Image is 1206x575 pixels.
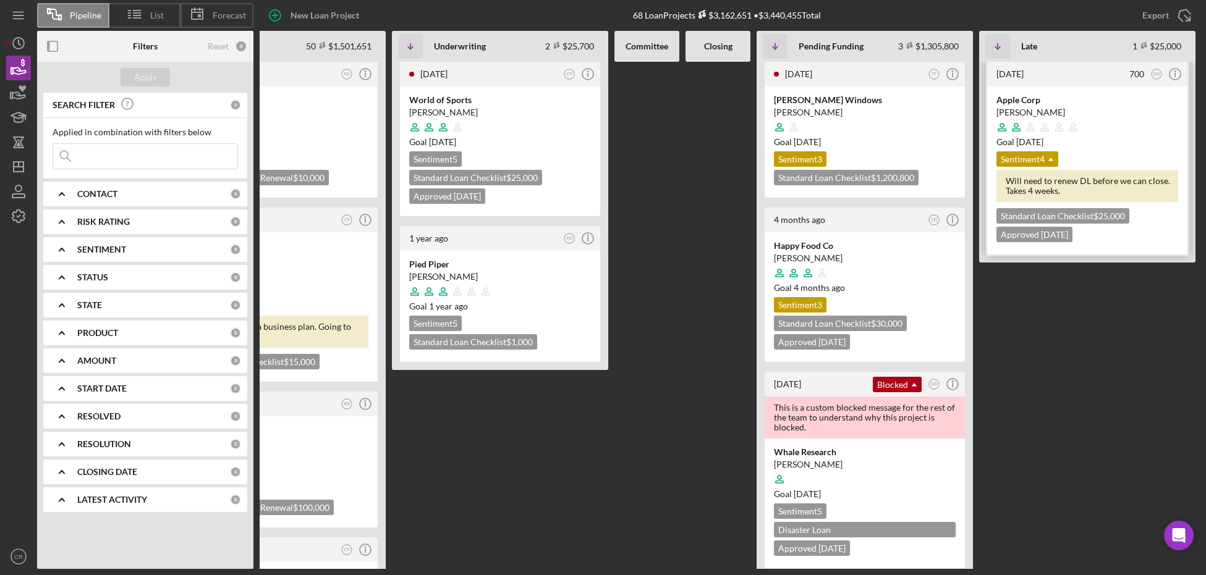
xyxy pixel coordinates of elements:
div: Pied Piper [409,258,591,271]
div: Happy Food Co [774,240,956,252]
div: Sentiment 4 [996,151,1058,167]
time: 07/01/2025 [1016,136,1043,147]
button: New Loan Project [260,3,372,28]
div: [PERSON_NAME] [187,252,368,264]
time: 2025-05-02 16:36 [774,214,825,225]
div: New Loan Project [291,3,359,28]
time: 2025-05-20 18:41 [785,69,812,79]
div: Applied in combination with filters below [53,127,238,137]
b: CLOSING DATE [77,467,137,477]
time: 2025-08-21 21:03 [996,69,1024,79]
div: 700 [1129,69,1144,79]
span: Goal [996,136,1043,147]
div: 0 [230,411,241,422]
div: 1 $25,000 [1132,41,1181,51]
text: OW [930,382,938,386]
div: 0 [230,272,241,283]
button: CR [6,544,31,569]
b: Filters [133,41,158,51]
div: 0 [230,300,241,311]
div: [PERSON_NAME] [996,106,1178,119]
div: [PERSON_NAME] [774,458,956,471]
a: 4 months agoCRHappy Food Co[PERSON_NAME]Goal 4 months agoSentiment3Standard Loan Checklist$30,000... [763,206,967,364]
div: 50 $1,501,651 [306,41,372,51]
div: Sentiment 5 [409,316,462,331]
button: TF [926,66,943,83]
div: 2 $25,700 [545,41,594,51]
div: 68 Loan Projects • $3,440,455 Total [633,10,821,20]
div: Approved [DATE] [774,540,850,556]
b: STATUS [77,272,108,282]
div: Standard Loan Checklist $1,000 [409,334,537,350]
div: 0 [230,244,241,255]
div: Empire Records [187,240,368,252]
div: 0 [230,466,241,477]
b: SENTIMENT [77,245,126,254]
b: CONTACT [77,189,117,199]
div: Sentiment 3 [774,297,826,313]
div: Approved [DATE] [774,334,850,350]
div: Apply [134,68,157,86]
button: OW [926,376,943,393]
time: 2025-08-15 17:01 [420,69,448,79]
div: This is a custom blocked message for the rest of the team to understand why this project is blocked. [765,397,965,439]
div: 0 [235,40,247,52]
b: Closing [704,41,733,51]
div: [PERSON_NAME] [187,436,368,448]
div: World of Sports [409,94,591,106]
button: AW [339,396,355,413]
b: LATEST ACTIVITY [77,495,147,505]
div: Approved [DATE] [996,227,1072,242]
div: Hot Dog Hut [187,94,368,106]
text: AW [344,72,350,76]
time: 2024-04-12 15:20 [409,233,448,243]
a: [DATE]BlockedOWThis is a custom blocked message for the rest of the team to understand why this p... [763,370,967,570]
b: SEARCH FILTER [53,100,115,110]
text: AW [566,236,573,240]
div: Disaster Loan [GEOGRAPHIC_DATA] $75,000 [774,522,956,537]
time: 05/15/2025 [794,282,845,293]
a: 1 year agoAWPied Piper[PERSON_NAME]Goal 1 year agoSentiment5Standard Loan Checklist$1,000 [398,224,602,364]
div: 0 [230,439,241,450]
button: Apply [121,68,170,86]
b: Committee [626,41,668,51]
div: Apple Corp [996,94,1178,106]
button: CR [926,212,943,229]
div: 0 [230,494,241,505]
div: Standard Loan Checklist $30,000 [774,316,907,331]
b: RESOLUTION [77,439,131,449]
b: PRODUCT [77,328,118,338]
div: 0 [230,99,241,111]
div: They don't have a business plan. Going to refer to SBDC. [187,316,368,348]
div: Blocked [873,377,922,392]
div: Standard Loan Checklist $1,200,800 [774,170,919,185]
div: Sentiment 3 [774,151,826,167]
time: 2023-04-17 14:59 [774,379,801,389]
div: 3 $1,305,800 [898,41,959,51]
b: START DATE [77,384,127,393]
a: [DATE]CREmpire Records[PERSON_NAME]Goal [DATE]Sentiment3They don't have a business plan. Going to... [176,206,380,384]
div: Whale Research [774,446,956,458]
b: AMOUNT [77,356,116,366]
div: Reset [208,41,229,51]
div: Approved [DATE] [409,188,485,204]
div: Hot Dog Hut [187,424,368,436]
div: [PERSON_NAME] Windows [774,94,956,106]
button: CR [339,542,355,558]
text: OW [1153,72,1160,76]
b: RESOLVED [77,411,121,421]
text: CR [566,72,572,76]
div: Will need to renew DL before we can close. Takes 4 weeks. [996,170,1178,202]
b: Pending Funding [799,41,864,51]
span: Goal [774,136,821,147]
span: Forecast [213,10,246,20]
b: STATE [77,300,102,310]
span: Goal [774,489,821,499]
div: 0 [230,216,241,227]
a: [DATE]TF[PERSON_NAME] Windows[PERSON_NAME]Goal [DATE]Sentiment3Standard Loan Checklist$1,200,800 [763,60,967,199]
text: TF [932,72,936,76]
span: Goal [774,282,845,293]
text: CR [344,217,350,222]
b: Late [1021,41,1037,51]
b: Underwriting [434,41,486,51]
